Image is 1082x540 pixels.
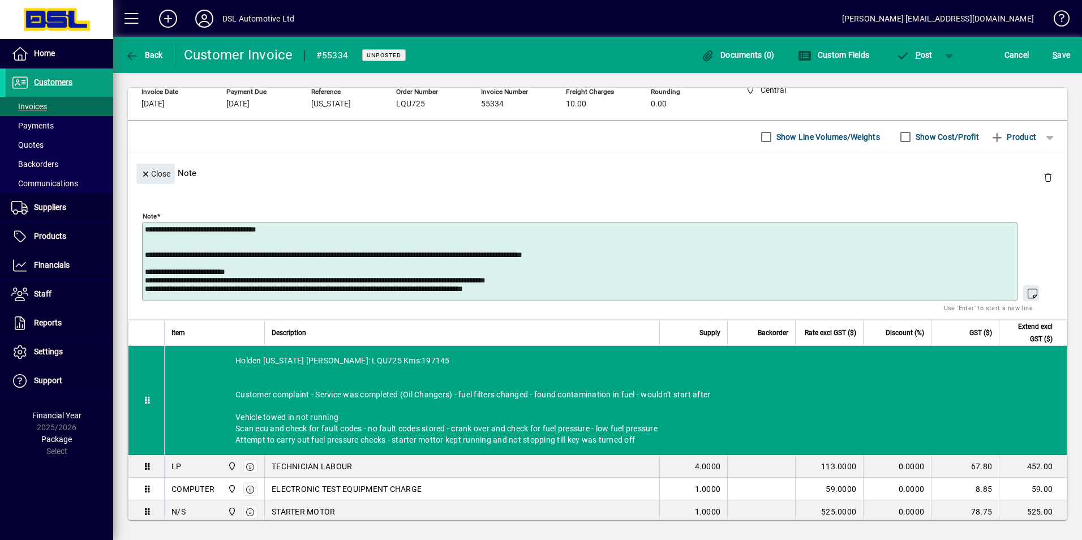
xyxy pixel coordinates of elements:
[171,506,186,517] div: N/S
[186,8,222,29] button: Profile
[795,45,872,65] button: Custom Fields
[316,46,349,65] div: #55334
[11,140,44,149] span: Quotes
[944,301,1033,314] mat-hint: Use 'Enter' to start a new line
[1004,46,1029,64] span: Cancel
[999,478,1067,500] td: 59.00
[136,164,175,184] button: Close
[150,8,186,29] button: Add
[863,478,931,500] td: 0.0000
[695,506,721,517] span: 1.0000
[6,194,113,222] a: Suppliers
[1034,172,1062,182] app-page-header-button: Delete
[999,455,1067,478] td: 452.00
[916,50,921,59] span: P
[1050,45,1073,65] button: Save
[34,260,70,269] span: Financials
[802,483,856,495] div: 59.0000
[931,455,999,478] td: 67.80
[125,50,163,59] span: Back
[272,327,306,339] span: Description
[1053,50,1057,59] span: S
[141,165,170,183] span: Close
[566,100,586,109] span: 10.00
[34,318,62,327] span: Reports
[6,251,113,280] a: Financials
[6,40,113,68] a: Home
[6,280,113,308] a: Staff
[11,179,78,188] span: Communications
[990,128,1036,146] span: Product
[863,500,931,523] td: 0.0000
[6,116,113,135] a: Payments
[1006,320,1053,345] span: Extend excl GST ($)
[11,102,47,111] span: Invoices
[6,155,113,174] a: Backorders
[6,338,113,366] a: Settings
[165,346,1067,455] div: Holden [US_STATE] [PERSON_NAME]: LQU725 Kms:197145 Customer complaint - Service was completed (Oi...
[6,222,113,251] a: Products
[225,505,238,518] span: Central
[128,152,1067,194] div: Note
[802,506,856,517] div: 525.0000
[6,309,113,337] a: Reports
[6,174,113,193] a: Communications
[698,45,778,65] button: Documents (0)
[1002,45,1032,65] button: Cancel
[6,135,113,155] a: Quotes
[969,327,992,339] span: GST ($)
[34,49,55,58] span: Home
[805,327,856,339] span: Rate excl GST ($)
[699,327,720,339] span: Supply
[34,347,63,356] span: Settings
[758,327,788,339] span: Backorder
[1045,2,1068,39] a: Knowledge Base
[695,461,721,472] span: 4.0000
[34,203,66,212] span: Suppliers
[1053,46,1070,64] span: ave
[141,100,165,109] span: [DATE]
[886,327,924,339] span: Discount (%)
[41,435,72,444] span: Package
[999,500,1067,523] td: 525.00
[6,367,113,395] a: Support
[225,460,238,473] span: Central
[34,289,51,298] span: Staff
[134,168,178,178] app-page-header-button: Close
[143,212,157,220] mat-label: Note
[11,121,54,130] span: Payments
[863,455,931,478] td: 0.0000
[396,100,425,109] span: LQU725
[272,483,422,495] span: ELECTRONIC TEST EQUIPMENT CHARGE
[481,100,504,109] span: 55334
[184,46,293,64] div: Customer Invoice
[272,506,335,517] span: STARTER MOTOR
[34,376,62,385] span: Support
[11,160,58,169] span: Backorders
[34,232,66,241] span: Products
[931,500,999,523] td: 78.75
[842,10,1034,28] div: [PERSON_NAME] [EMAIL_ADDRESS][DOMAIN_NAME]
[931,478,999,500] td: 8.85
[226,100,250,109] span: [DATE]
[311,100,351,109] span: [US_STATE]
[651,100,667,109] span: 0.00
[367,52,401,59] span: Unposted
[171,461,182,472] div: LP
[774,131,880,143] label: Show Line Volumes/Weights
[913,131,979,143] label: Show Cost/Profit
[171,483,214,495] div: COMPUTER
[272,461,352,472] span: TECHNICIAN LABOUR
[701,50,775,59] span: Documents (0)
[985,127,1042,147] button: Product
[890,45,938,65] button: Post
[171,327,185,339] span: Item
[896,50,933,59] span: ost
[34,78,72,87] span: Customers
[695,483,721,495] span: 1.0000
[802,461,856,472] div: 113.0000
[122,45,166,65] button: Back
[113,45,175,65] app-page-header-button: Back
[222,10,294,28] div: DSL Automotive Ltd
[798,50,869,59] span: Custom Fields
